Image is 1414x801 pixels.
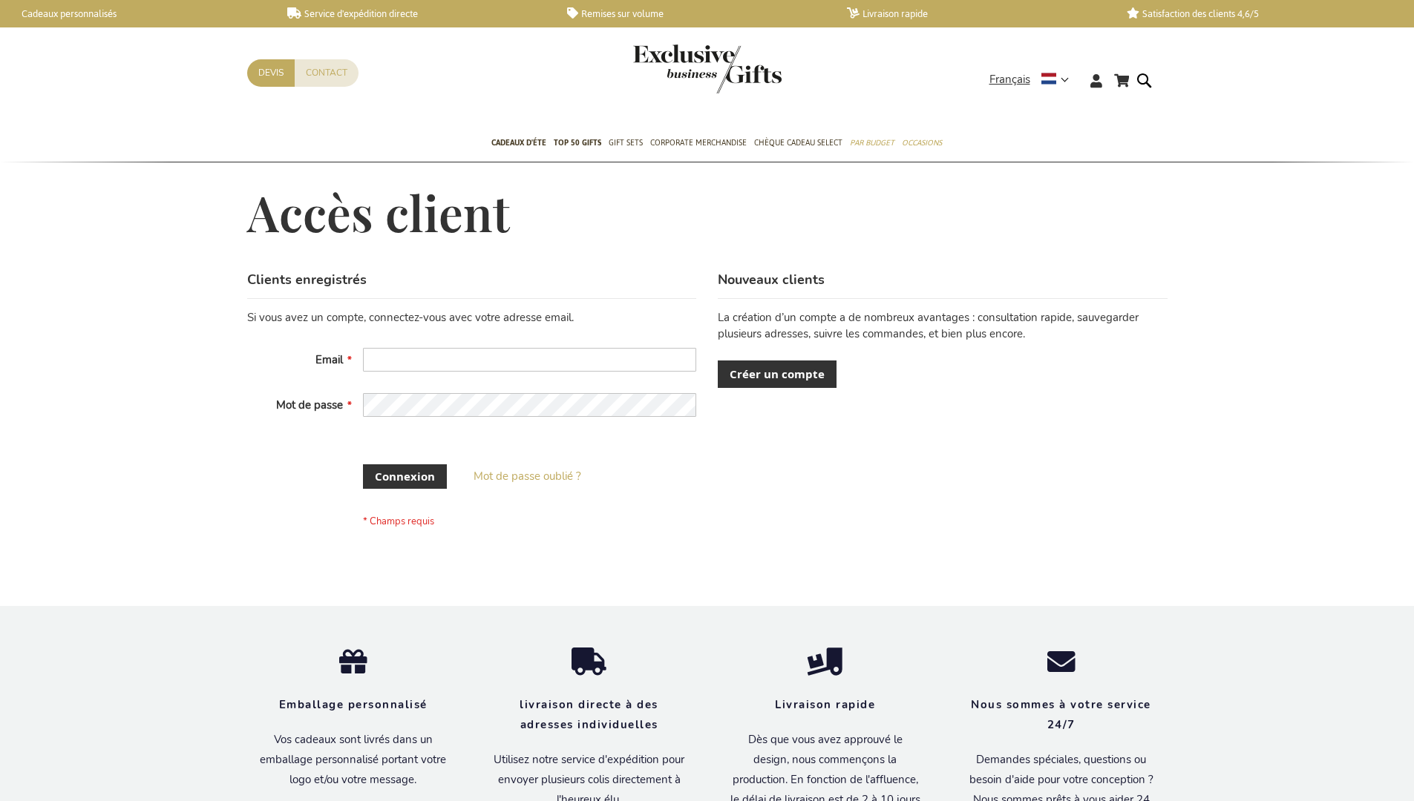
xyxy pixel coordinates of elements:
a: Remises sur volume [567,7,823,20]
a: Par budget [850,125,894,162]
strong: Clients enregistrés [247,271,367,289]
strong: Livraison rapide [775,697,875,712]
a: Gift Sets [609,125,643,162]
span: Mot de passe [276,398,343,412]
strong: livraison directe à des adresses individuelles [520,697,658,732]
span: Corporate Merchandise [650,135,747,151]
span: Accès client [247,180,510,244]
span: Gift Sets [609,135,643,151]
a: Devis [247,59,295,87]
span: Chèque Cadeau Select [754,135,842,151]
span: Créer un compte [730,366,825,382]
a: Occasions [902,125,942,162]
img: Exclusive Business gifts logo [633,44,782,93]
span: Occasions [902,135,942,151]
span: TOP 50 Gifts [554,135,601,151]
span: Mot de passe oublié ? [474,469,581,484]
strong: Emballage personnalisé [279,697,428,712]
p: La création d’un compte a de nombreux avantages : consultation rapide, sauvegarder plusieurs adre... [718,310,1167,342]
a: Satisfaction des clients 4,6/5 [1127,7,1383,20]
span: Email [315,352,343,367]
a: Cadeaux D'Éte [491,125,546,162]
button: Connexion [363,464,447,489]
a: Créer un compte [718,360,837,388]
a: Corporate Merchandise [650,125,747,162]
a: Chèque Cadeau Select [754,125,842,162]
span: Cadeaux D'Éte [491,135,546,151]
a: Livraison rapide [847,7,1103,20]
span: Connexion [375,469,435,484]
a: Contact [295,59,359,87]
span: Par budget [850,135,894,151]
a: store logo [633,44,707,93]
p: Vos cadeaux sont livrés dans un emballage personnalisé portant votre logo et/ou votre message. [258,730,449,790]
input: Email [363,348,696,372]
div: Si vous avez un compte, connectez-vous avec votre adresse email. [247,310,696,326]
strong: Nouveaux clients [718,271,825,289]
a: Cadeaux personnalisés [7,7,264,20]
a: TOP 50 Gifts [554,125,601,162]
strong: Nous sommes à votre service 24/7 [971,697,1151,732]
a: Service d'expédition directe [287,7,543,20]
span: Français [989,71,1030,88]
a: Mot de passe oublié ? [474,469,581,484]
